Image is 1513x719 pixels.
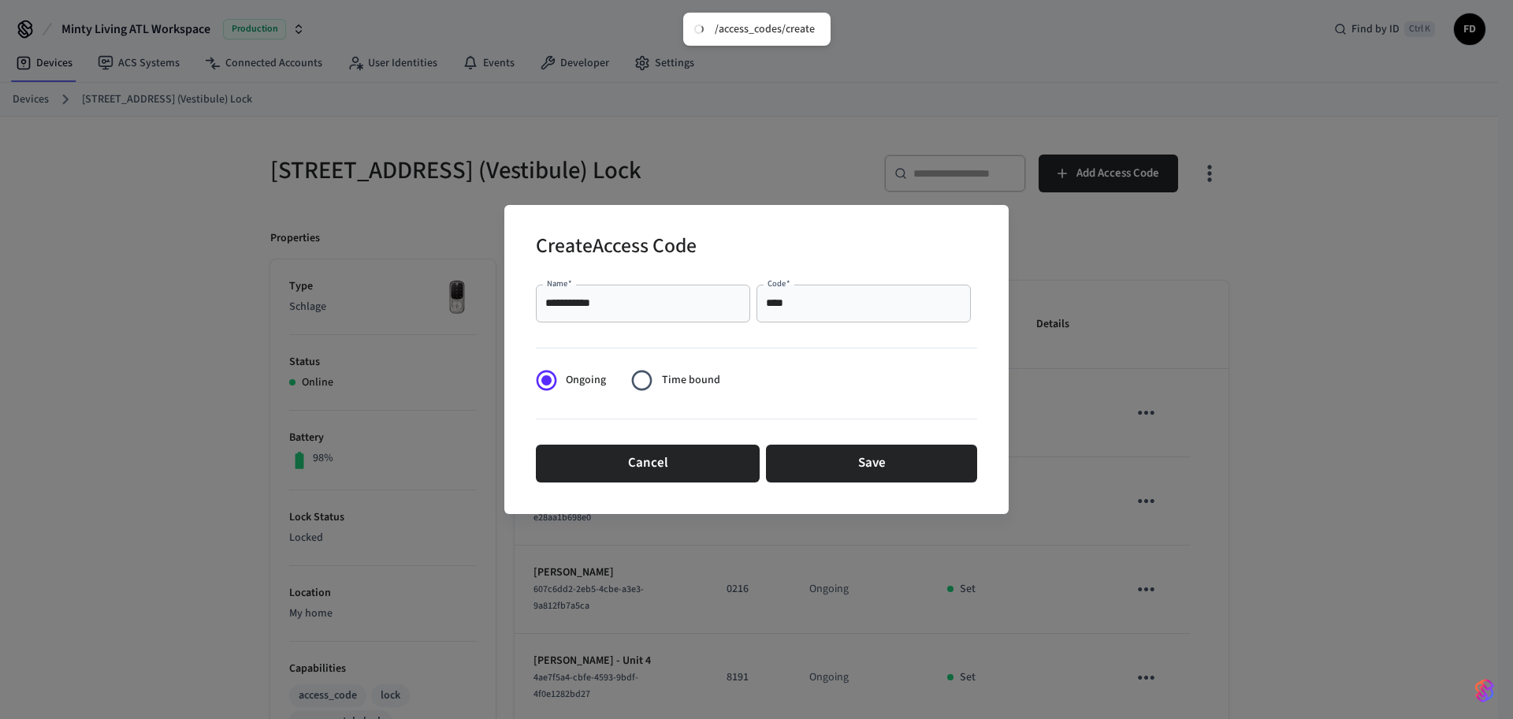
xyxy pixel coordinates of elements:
button: Cancel [536,445,760,482]
img: SeamLogoGradient.69752ec5.svg [1475,678,1494,703]
span: Ongoing [566,372,606,389]
span: Time bound [662,372,720,389]
label: Name [547,278,572,289]
h2: Create Access Code [536,224,697,272]
button: Save [766,445,977,482]
label: Code [768,278,790,289]
div: /access_codes/create [715,22,815,36]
